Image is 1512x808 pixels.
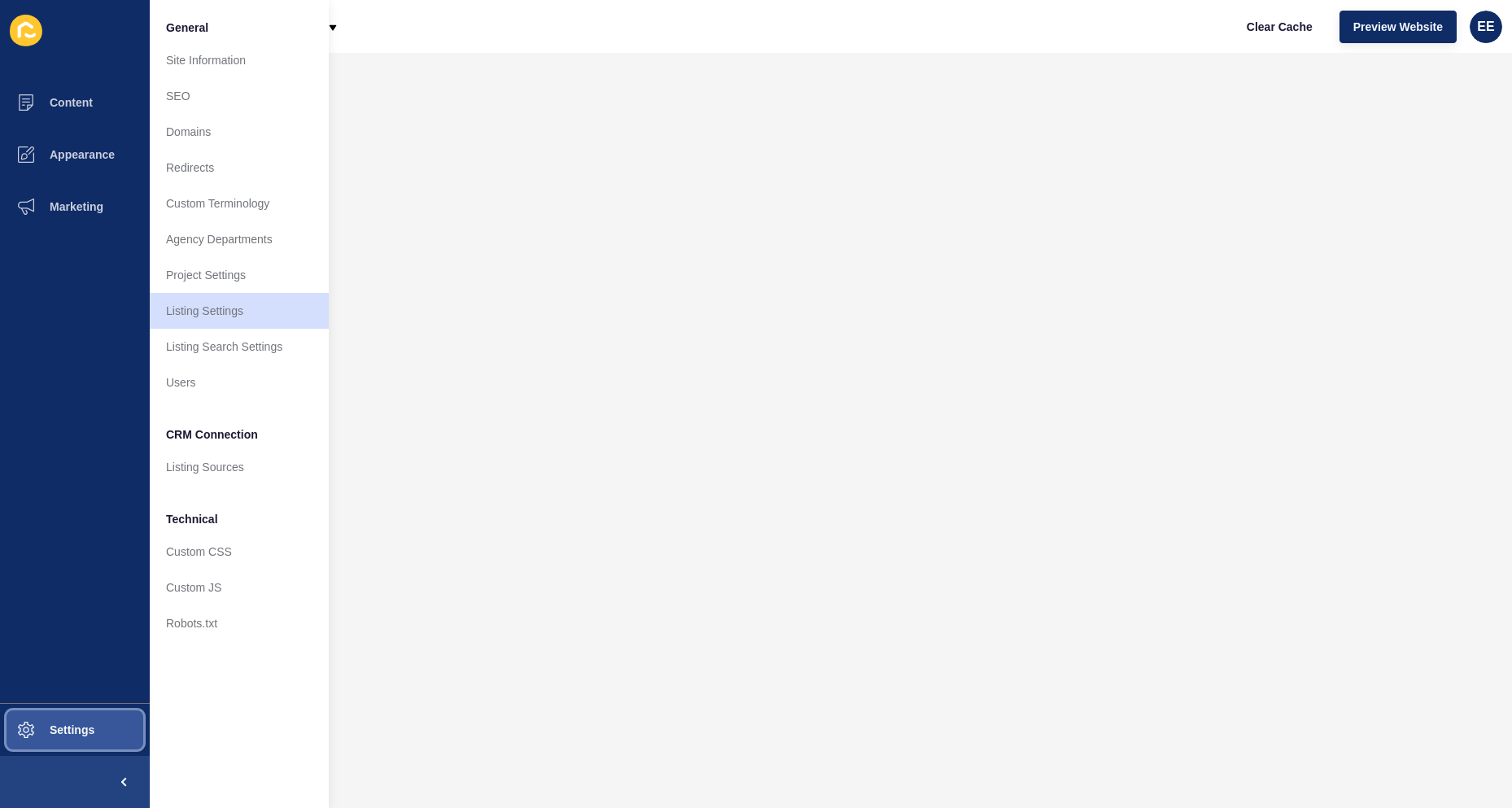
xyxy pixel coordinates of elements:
a: Custom JS [150,570,329,605]
a: Listing Sources [150,449,329,485]
a: Project Settings [150,257,329,293]
a: Site Information [150,42,329,78]
span: Technical [166,511,218,527]
a: SEO [150,78,329,114]
a: Users [150,365,329,400]
a: Custom Terminology [150,186,329,221]
a: Custom CSS [150,534,329,570]
span: CRM Connection [166,426,258,443]
a: Listing Settings [150,293,329,329]
a: Robots.txt [150,605,329,641]
a: Domains [150,114,329,150]
span: Clear Cache [1247,19,1313,35]
a: Agency Departments [150,221,329,257]
span: EE [1477,19,1494,35]
button: Clear Cache [1233,11,1326,43]
span: General [166,20,208,36]
button: Preview Website [1339,11,1457,43]
a: Redirects [150,150,329,186]
a: Listing Search Settings [150,329,329,365]
span: Preview Website [1353,19,1443,35]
